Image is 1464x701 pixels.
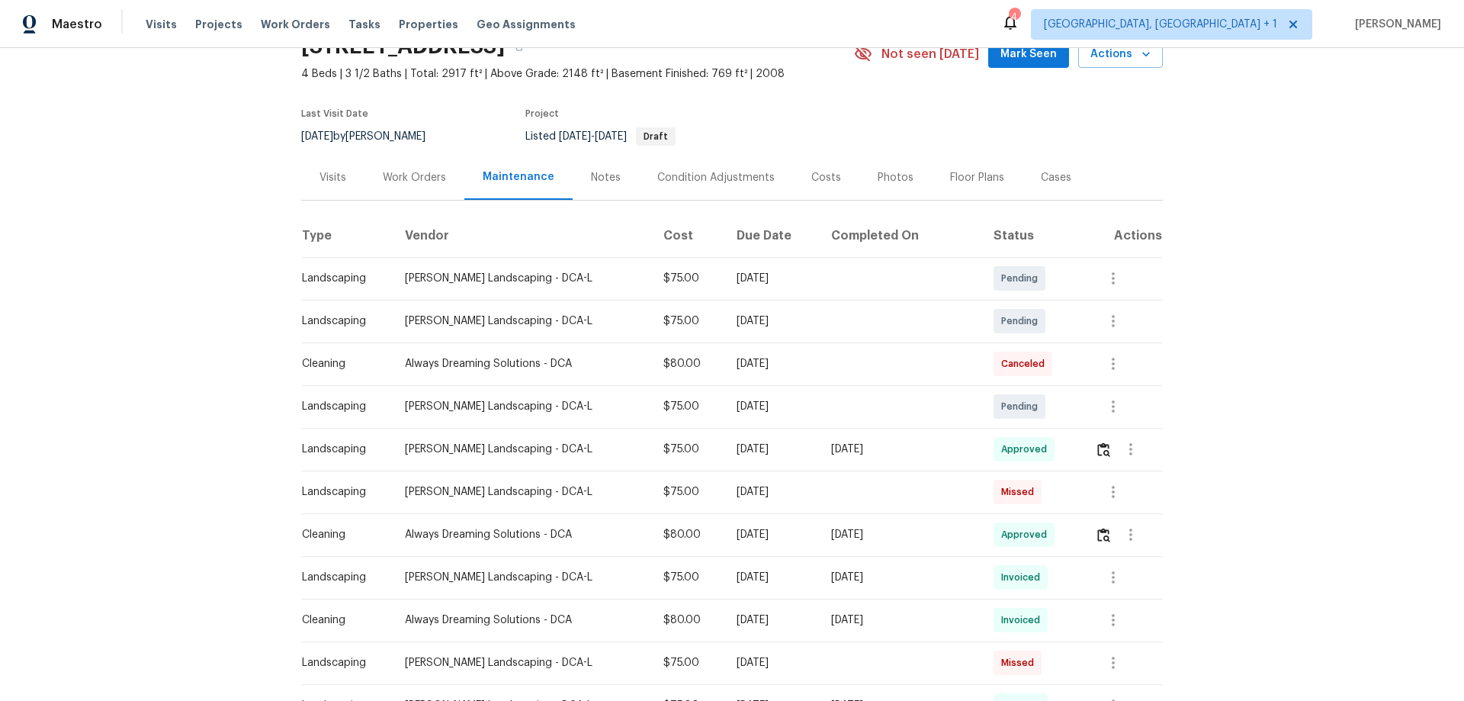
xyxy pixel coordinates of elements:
span: [DATE] [559,131,591,142]
div: [DATE] [737,356,807,371]
span: Work Orders [261,17,330,32]
span: Actions [1090,45,1151,64]
span: Not seen [DATE] [881,47,979,62]
div: Landscaping [302,314,380,329]
div: [DATE] [831,613,969,628]
h2: [STREET_ADDRESS] [301,39,505,54]
div: Costs [811,170,841,185]
span: Pending [1001,314,1044,329]
div: Visits [319,170,346,185]
th: Vendor [393,214,651,257]
div: by [PERSON_NAME] [301,127,444,146]
div: $75.00 [663,655,712,670]
div: $75.00 [663,442,712,457]
span: 4 Beds | 3 1/2 Baths | Total: 2917 ft² | Above Grade: 2148 ft² | Basement Finished: 769 ft² | 2008 [301,66,854,82]
div: 4 [1009,9,1019,24]
span: Geo Assignments [477,17,576,32]
span: [DATE] [595,131,627,142]
div: Cleaning [302,356,380,371]
button: Review Icon [1095,516,1112,553]
div: $80.00 [663,527,712,542]
span: Canceled [1001,356,1051,371]
div: Always Dreaming Solutions - DCA [405,527,639,542]
button: Actions [1078,40,1163,69]
span: Last Visit Date [301,109,368,118]
div: Landscaping [302,655,380,670]
div: [DATE] [737,399,807,414]
span: Approved [1001,442,1053,457]
span: Properties [399,17,458,32]
span: Visits [146,17,177,32]
div: Work Orders [383,170,446,185]
div: Notes [591,170,621,185]
div: Cleaning [302,527,380,542]
span: Missed [1001,655,1040,670]
div: Landscaping [302,271,380,286]
span: [GEOGRAPHIC_DATA], [GEOGRAPHIC_DATA] + 1 [1044,17,1277,32]
div: [DATE] [737,527,807,542]
span: Invoiced [1001,570,1046,585]
span: Project [525,109,559,118]
span: [PERSON_NAME] [1349,17,1441,32]
div: [PERSON_NAME] Landscaping - DCA-L [405,484,639,500]
div: $75.00 [663,314,712,329]
span: Listed [525,131,676,142]
span: Tasks [348,19,380,30]
div: Floor Plans [950,170,1004,185]
div: Cases [1041,170,1071,185]
img: Review Icon [1097,442,1110,457]
div: Landscaping [302,570,380,585]
div: [PERSON_NAME] Landscaping - DCA-L [405,570,639,585]
div: [DATE] [737,271,807,286]
span: Maestro [52,17,102,32]
div: Always Dreaming Solutions - DCA [405,356,639,371]
span: Pending [1001,399,1044,414]
div: $75.00 [663,570,712,585]
div: [PERSON_NAME] Landscaping - DCA-L [405,314,639,329]
span: Missed [1001,484,1040,500]
div: Landscaping [302,399,380,414]
span: Invoiced [1001,613,1046,628]
div: [DATE] [737,442,807,457]
span: Pending [1001,271,1044,286]
span: - [559,131,627,142]
button: Mark Seen [988,40,1069,69]
div: Landscaping [302,484,380,500]
div: Photos [878,170,913,185]
div: [DATE] [831,442,969,457]
div: [PERSON_NAME] Landscaping - DCA-L [405,655,639,670]
div: [DATE] [737,484,807,500]
div: $75.00 [663,484,712,500]
div: $80.00 [663,613,712,628]
th: Status [981,214,1083,257]
button: Review Icon [1095,431,1112,468]
th: Cost [651,214,724,257]
img: Review Icon [1097,528,1110,542]
span: Approved [1001,527,1053,542]
div: [DATE] [737,655,807,670]
div: Cleaning [302,613,380,628]
span: Mark Seen [1000,45,1057,64]
div: [PERSON_NAME] Landscaping - DCA-L [405,271,639,286]
th: Due Date [724,214,819,257]
div: [DATE] [737,314,807,329]
div: [DATE] [831,527,969,542]
div: Maintenance [483,169,554,185]
div: [PERSON_NAME] Landscaping - DCA-L [405,399,639,414]
div: [DATE] [737,613,807,628]
div: $75.00 [663,399,712,414]
div: $75.00 [663,271,712,286]
div: $80.00 [663,356,712,371]
th: Completed On [819,214,981,257]
div: [DATE] [737,570,807,585]
span: [DATE] [301,131,333,142]
div: [DATE] [831,570,969,585]
span: Draft [637,132,674,141]
div: Always Dreaming Solutions - DCA [405,613,639,628]
div: [PERSON_NAME] Landscaping - DCA-L [405,442,639,457]
th: Actions [1083,214,1163,257]
span: Projects [195,17,242,32]
div: Landscaping [302,442,380,457]
div: Condition Adjustments [657,170,775,185]
th: Type [301,214,393,257]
